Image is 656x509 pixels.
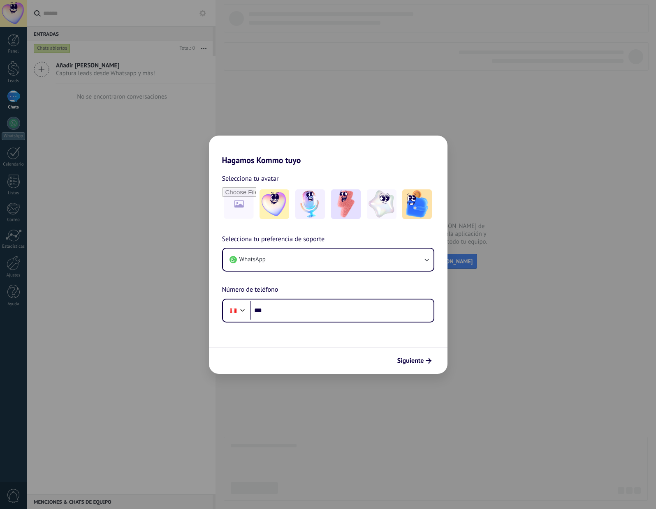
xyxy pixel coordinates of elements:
h2: Hagamos Kommo tuyo [209,136,447,165]
span: WhatsApp [239,256,266,264]
img: -5.jpeg [402,189,432,219]
span: Selecciona tu preferencia de soporte [222,234,325,245]
span: Selecciona tu avatar [222,173,279,184]
img: -1.jpeg [260,189,289,219]
span: Siguiente [397,358,424,364]
img: -2.jpeg [295,189,325,219]
button: WhatsApp [223,249,433,271]
button: Siguiente [394,354,435,368]
span: Número de teléfono [222,285,278,295]
img: -4.jpeg [367,189,396,219]
div: Peru: + 51 [225,302,241,319]
img: -3.jpeg [331,189,361,219]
